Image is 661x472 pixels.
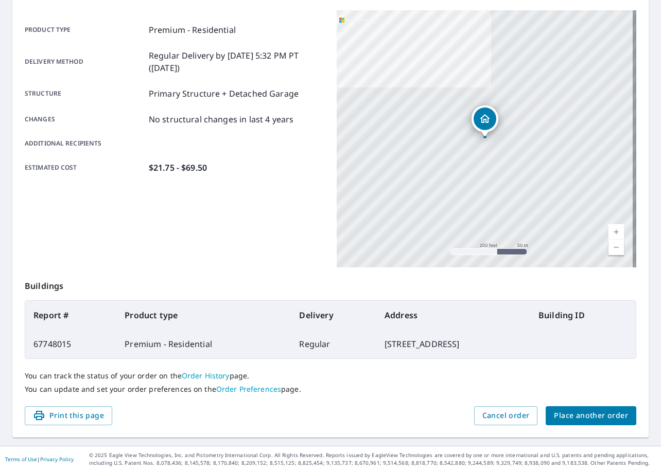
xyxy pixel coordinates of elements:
p: You can update and set your order preferences on the page. [25,385,636,394]
p: Regular Delivery by [DATE] 5:32 PM PT ([DATE]) [149,49,324,74]
p: Delivery method [25,49,145,74]
th: Report # [25,301,116,330]
a: Terms of Use [5,456,37,463]
div: Dropped pin, building 1, Residential property, 20417 Aberdeen Dr Bend, OR 97702 [472,105,498,137]
p: $21.75 - $69.50 [149,161,207,174]
p: Estimated cost [25,161,145,174]
th: Product type [116,301,291,330]
a: Privacy Policy [40,456,74,463]
p: Changes [25,113,145,125]
span: Cancel order [482,409,530,422]
p: © 2025 Eagle View Technologies, Inc. and Pictometry International Corp. All Rights Reserved. Repo... [89,451,656,467]
p: | [5,456,74,462]
a: Current Level 17, Zoom In [608,224,624,240]
td: [STREET_ADDRESS] [376,330,530,358]
button: Cancel order [474,406,538,425]
p: Structure [25,87,145,100]
th: Delivery [291,301,376,330]
a: Current Level 17, Zoom Out [608,240,624,255]
p: Primary Structure + Detached Garage [149,87,299,100]
p: Premium - Residential [149,24,236,36]
p: Product type [25,24,145,36]
span: Place another order [554,409,628,422]
a: Order Preferences [216,384,281,394]
span: Print this page [33,409,104,422]
a: Order History [182,371,230,380]
td: Regular [291,330,376,358]
p: No structural changes in last 4 years [149,113,294,125]
p: You can track the status of your order on the page. [25,371,636,380]
p: Additional recipients [25,139,145,148]
p: Buildings [25,267,636,300]
td: 67748015 [25,330,116,358]
th: Address [376,301,530,330]
button: Print this page [25,406,112,425]
td: Premium - Residential [116,330,291,358]
th: Building ID [530,301,636,330]
button: Place another order [546,406,636,425]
